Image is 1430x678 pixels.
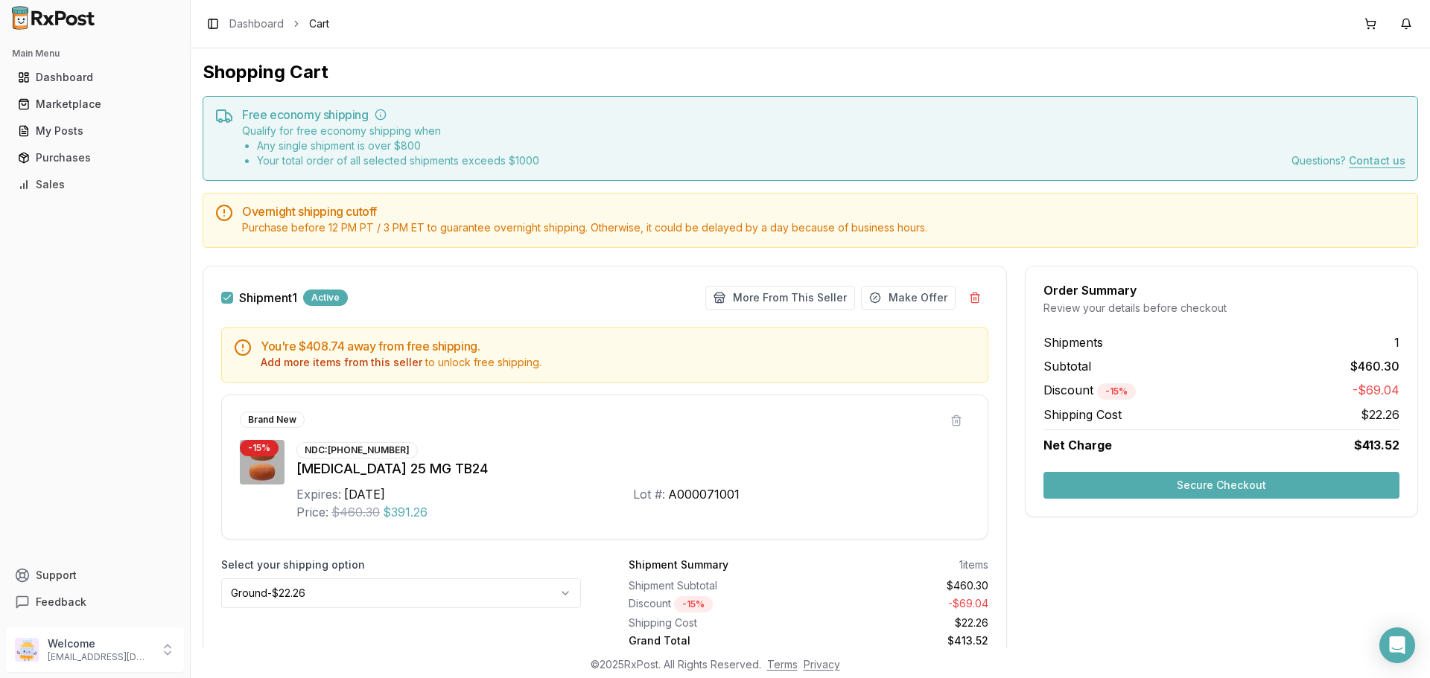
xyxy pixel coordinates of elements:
[18,150,172,165] div: Purchases
[12,144,178,171] a: Purchases
[303,290,348,306] div: Active
[18,70,172,85] div: Dashboard
[1394,333,1399,351] span: 1
[48,636,151,651] p: Welcome
[861,286,956,310] button: Make Offer
[12,91,178,118] a: Marketplace
[296,503,328,521] div: Price:
[242,220,1405,235] div: Purchase before 12 PM PT / 3 PM ET to guarantee overnight shipping. Otherwise, it could be delaye...
[674,596,713,613] div: - 15 %
[815,615,989,630] div: $22.26
[629,596,803,613] div: Discount
[815,596,989,613] div: - $69.04
[12,118,178,144] a: My Posts
[1043,301,1399,316] div: Review your details before checkout
[203,60,1418,84] h1: Shopping Cart
[221,557,581,572] label: Select your shipping option
[629,615,803,630] div: Shipping Cost
[1379,627,1415,663] div: Open Intercom Messenger
[242,124,539,168] div: Qualify for free economy shipping when
[261,355,422,370] button: Add more items from this seller
[18,124,172,138] div: My Posts
[6,146,184,170] button: Purchases
[705,286,855,310] button: More From This Seller
[257,153,539,168] li: Your total order of all selected shipments exceeds $ 1000
[668,485,740,503] div: A000071001
[18,97,172,112] div: Marketplace
[309,16,329,31] span: Cart
[344,485,385,503] div: [DATE]
[6,65,184,89] button: Dashboard
[296,442,418,458] div: NDC: [PHONE_NUMBER]
[18,177,172,192] div: Sales
[257,138,539,153] li: Any single shipment is over $ 800
[15,638,39,662] img: User avatar
[6,119,184,143] button: My Posts
[1043,284,1399,296] div: Order Summary
[1043,472,1399,499] button: Secure Checkout
[240,440,279,456] div: - 15 %
[629,557,728,572] div: Shipment Summary
[1043,357,1091,375] span: Subtotal
[815,578,989,593] div: $460.30
[767,658,798,671] a: Terms
[261,355,976,370] div: to unlock free shipping.
[12,64,178,91] a: Dashboard
[239,292,297,304] span: Shipment 1
[383,503,428,521] span: $391.26
[331,503,380,521] span: $460.30
[242,109,1405,121] h5: Free economy shipping
[12,48,178,60] h2: Main Menu
[242,205,1405,217] h5: Overnight shipping cutoff
[229,16,329,31] nav: breadcrumb
[804,658,840,671] a: Privacy
[1043,438,1112,452] span: Net Charge
[1097,383,1136,400] div: - 15 %
[12,171,178,198] a: Sales
[6,589,184,615] button: Feedback
[6,562,184,589] button: Support
[229,16,284,31] a: Dashboard
[1043,333,1103,351] span: Shipments
[261,340,976,352] h5: You're $408.74 away from free shipping.
[240,412,305,428] div: Brand New
[1354,436,1399,454] span: $413.52
[633,485,665,503] div: Lot #:
[36,595,86,610] span: Feedback
[1291,153,1405,168] div: Questions?
[815,633,989,648] div: $413.52
[6,92,184,116] button: Marketplace
[6,6,101,30] img: RxPost Logo
[629,633,803,648] div: Grand Total
[629,578,803,593] div: Shipment Subtotal
[48,651,151,663] p: [EMAIL_ADDRESS][DOMAIN_NAME]
[1361,406,1399,423] span: $22.26
[1350,357,1399,375] span: $460.30
[240,440,285,484] img: Myrbetriq 25 MG TB24
[296,485,341,503] div: Expires:
[959,557,988,572] div: 1 items
[296,458,970,479] div: [MEDICAL_DATA] 25 MG TB24
[1043,383,1136,397] span: Discount
[1043,406,1122,423] span: Shipping Cost
[1353,381,1399,400] span: -$69.04
[6,173,184,196] button: Sales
